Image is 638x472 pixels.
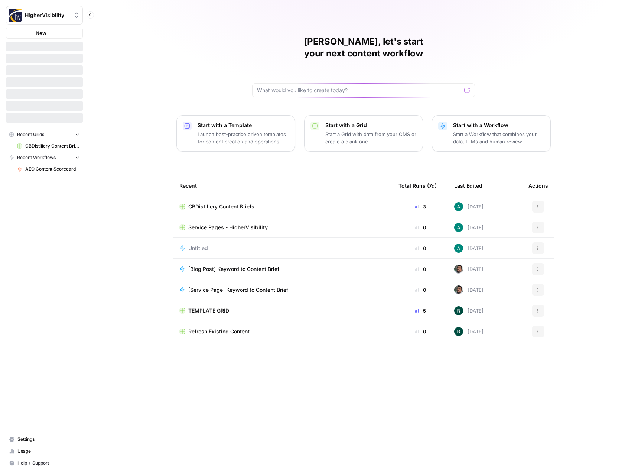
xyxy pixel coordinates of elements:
a: Service Pages - HigherVisibility [179,224,387,231]
img: wzqv5aa18vwnn3kdzjmhxjainaca [454,327,463,336]
span: [Service Page] Keyword to Content Brief [188,286,288,294]
img: HigherVisibility Logo [9,9,22,22]
span: Service Pages - HigherVisibility [188,224,268,231]
a: CBDistillery Content Briefs [14,140,83,152]
img: wzqv5aa18vwnn3kdzjmhxjainaca [454,306,463,315]
div: [DATE] [454,223,484,232]
a: Refresh Existing Content [179,328,387,335]
img: u93l1oyz1g39q1i4vkrv6vz0p6p4 [454,265,463,274]
div: 0 [398,328,442,335]
div: [DATE] [454,202,484,211]
p: Start with a Workflow [453,122,544,129]
span: AEO Content Scorecard [25,166,79,172]
div: [DATE] [454,306,484,315]
button: Help + Support [6,457,83,469]
input: What would you like to create today? [257,87,461,94]
span: CBDistillery Content Briefs [25,143,79,149]
span: Refresh Existing Content [188,328,250,335]
div: [DATE] [454,265,484,274]
span: New [36,29,46,37]
span: [Blog Post] Keyword to Content Brief [188,265,279,273]
span: HigherVisibility [25,12,70,19]
a: AEO Content Scorecard [14,163,83,175]
a: Settings [6,433,83,445]
button: Recent Grids [6,129,83,140]
div: Actions [528,175,548,196]
button: Start with a WorkflowStart a Workflow that combines your data, LLMs and human review [432,115,551,152]
p: Start a Grid with data from your CMS or create a blank one [325,130,417,145]
a: [Blog Post] Keyword to Content Brief [179,265,387,273]
span: Help + Support [17,460,79,466]
div: Recent [179,175,387,196]
a: TEMPLATE GRID [179,307,387,314]
a: CBDistillery Content Briefs [179,203,387,210]
div: 5 [398,307,442,314]
p: Start with a Grid [325,122,417,129]
span: TEMPLATE GRID [188,307,229,314]
span: Settings [17,436,79,443]
button: Workspace: HigherVisibility [6,6,83,25]
span: Usage [17,448,79,455]
div: [DATE] [454,285,484,294]
p: Start a Workflow that combines your data, LLMs and human review [453,130,544,145]
a: Usage [6,445,83,457]
span: Recent Workflows [17,154,56,161]
img: u93l1oyz1g39q1i4vkrv6vz0p6p4 [454,285,463,294]
p: Start with a Template [198,122,289,129]
a: [Service Page] Keyword to Content Brief [179,286,387,294]
div: [DATE] [454,244,484,253]
div: 0 [398,265,442,273]
span: Untitled [188,245,208,252]
button: Recent Workflows [6,152,83,163]
div: Total Runs (7d) [398,175,437,196]
button: Start with a GridStart a Grid with data from your CMS or create a blank one [304,115,423,152]
div: Last Edited [454,175,482,196]
img: 62jjqr7awqq1wg0kgnt25cb53p6h [454,202,463,211]
div: 0 [398,224,442,231]
span: Recent Grids [17,131,44,138]
img: 62jjqr7awqq1wg0kgnt25cb53p6h [454,244,463,253]
div: [DATE] [454,327,484,336]
div: 0 [398,286,442,294]
p: Launch best-practice driven templates for content creation and operations [198,130,289,145]
span: CBDistillery Content Briefs [188,203,254,210]
button: New [6,28,83,39]
img: 62jjqr7awqq1wg0kgnt25cb53p6h [454,223,463,232]
button: Start with a TemplateLaunch best-practice driven templates for content creation and operations [176,115,295,152]
div: 3 [398,203,442,210]
a: Untitled [179,245,387,252]
div: 0 [398,245,442,252]
h1: [PERSON_NAME], let's start your next content workflow [252,36,475,59]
